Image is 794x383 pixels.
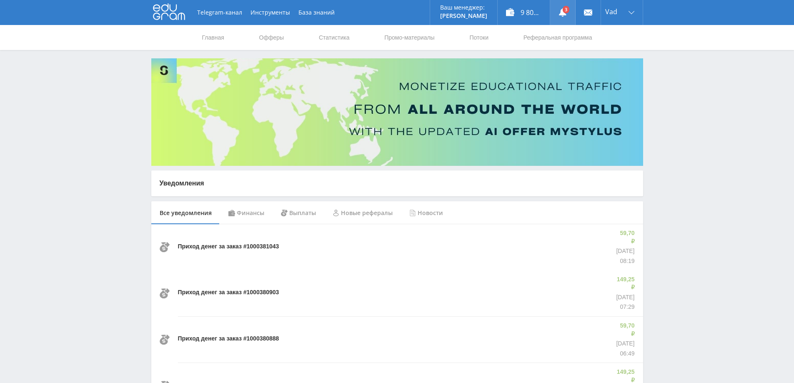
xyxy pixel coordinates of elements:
[318,25,351,50] a: Статистика
[401,201,451,225] div: Новости
[151,201,220,225] div: Все уведомления
[616,257,634,265] p: 08:19
[616,229,634,245] p: 59,70 ₽
[258,25,285,50] a: Офферы
[440,4,487,11] p: Ваш менеджер:
[468,25,489,50] a: Потоки
[616,247,634,255] p: [DATE]
[273,201,324,225] div: Выплаты
[616,322,634,338] p: 59,70 ₽
[160,179,635,188] p: Уведомления
[614,293,635,302] p: [DATE]
[220,201,273,225] div: Финансы
[178,288,279,297] p: Приход денег за заказ #1000380903
[178,335,279,343] p: Приход денег за заказ #1000380888
[614,275,635,292] p: 149,25 ₽
[151,58,643,166] img: Banner
[616,350,634,358] p: 06:49
[383,25,435,50] a: Промо-материалы
[201,25,225,50] a: Главная
[523,25,593,50] a: Реферальная программа
[178,243,279,251] p: Приход денег за заказ #1000381043
[324,201,401,225] div: Новые рефералы
[616,340,634,348] p: [DATE]
[440,13,487,19] p: [PERSON_NAME]
[605,8,617,15] span: Vad
[614,303,635,311] p: 07:29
